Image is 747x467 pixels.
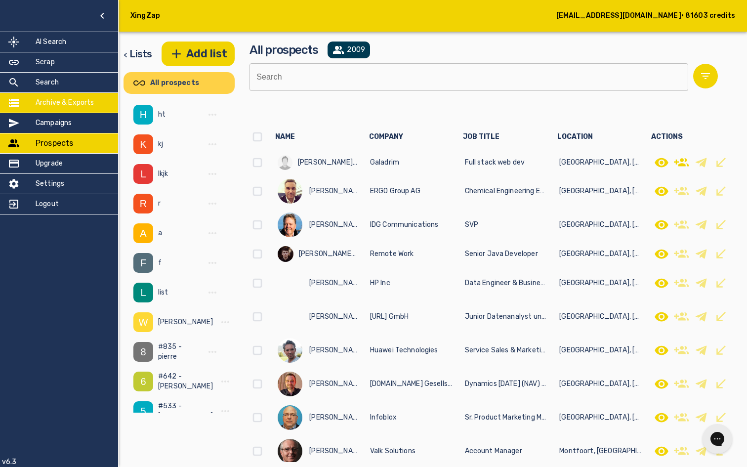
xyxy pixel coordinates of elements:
[370,158,399,168] p: Galadrim
[309,413,358,423] p: [PERSON_NAME]
[465,158,525,168] p: Full stack web dev
[309,446,358,456] p: [PERSON_NAME]
[559,379,642,389] p: [GEOGRAPHIC_DATA], [GEOGRAPHIC_DATA]
[559,446,642,456] p: Montfoort, [GEOGRAPHIC_DATA]
[465,312,548,322] p: Junior Datenanalyst und Entwickler
[249,42,318,58] h1: All prospects
[347,45,365,55] span: 2009
[133,372,153,391] img: avatar
[370,413,397,423] p: Infoblox
[133,401,153,421] img: avatar
[465,278,548,288] p: Data Engineer & Business Architect
[465,413,548,423] p: Sr. Product Marketing Manager
[370,220,439,230] p: IDG Communications
[249,63,681,91] input: Search
[133,134,153,154] img: avatar
[36,118,72,128] h5: Campaigns
[559,158,642,168] p: [GEOGRAPHIC_DATA], [GEOGRAPHIC_DATA]
[370,379,453,389] p: [DOMAIN_NAME] Gesellschaft für Softwareberatung mbH
[158,288,200,297] p: list
[313,278,358,288] p: [PERSON_NAME]
[133,312,153,332] img: avatar
[133,194,153,213] img: avatar
[36,137,73,149] h5: Prospects
[36,179,64,189] h5: Settings
[370,249,414,259] p: Remote Work
[129,48,152,60] span: Lists
[158,401,213,421] p: #533 - [PERSON_NAME]
[133,223,153,243] img: avatar
[36,98,94,108] h5: Archive & Exports
[698,421,737,457] iframe: Gorgias live chat messenger
[559,345,642,355] p: [GEOGRAPHIC_DATA], [GEOGRAPHIC_DATA]
[556,11,735,21] h5: [EMAIL_ADDRESS][DOMAIN_NAME] • 81603 credits
[158,110,200,120] p: ht
[309,186,358,196] p: [PERSON_NAME]
[370,446,415,456] p: Valk Solutions
[36,57,55,67] h5: Scrap
[158,258,200,268] p: f
[559,413,642,423] p: [GEOGRAPHIC_DATA], [GEOGRAPHIC_DATA]
[559,249,642,259] p: [GEOGRAPHIC_DATA], [GEOGRAPHIC_DATA]
[133,105,153,125] img: avatar
[133,342,153,362] img: avatar
[309,220,358,230] p: [PERSON_NAME]
[465,249,538,259] p: Senior Java Developer
[158,372,213,391] p: #642 - [PERSON_NAME]
[298,158,358,168] p: [PERSON_NAME] El-[PERSON_NAME]
[275,132,357,142] p: NAME
[370,345,438,355] p: Huawei Technologies
[465,186,548,196] p: Chemical Engineering Expert
[2,457,17,467] p: v6.3
[370,278,390,288] p: HP Inc
[158,169,200,179] p: lkjk
[465,446,522,456] p: Account Manager
[36,199,59,209] h5: Logout
[299,249,358,259] p: [PERSON_NAME] [PERSON_NAME]
[313,312,358,322] p: [PERSON_NAME]
[651,132,733,142] p: ACTIONS
[370,312,409,322] p: [URL] GmbH
[369,132,451,142] p: COMPANY
[36,159,63,169] h5: Upgrade
[158,342,200,362] p: #835 - pierre
[557,132,639,142] p: LOCATION
[309,379,358,389] p: [PERSON_NAME]
[36,78,59,87] h5: Search
[133,283,153,302] img: avatar
[559,186,642,196] p: [GEOGRAPHIC_DATA], [GEOGRAPHIC_DATA]
[158,139,200,149] p: kj
[36,37,66,47] h5: AI Search
[559,312,642,322] p: [GEOGRAPHIC_DATA], [GEOGRAPHIC_DATA]
[559,220,642,230] p: [GEOGRAPHIC_DATA], [GEOGRAPHIC_DATA]
[559,278,642,288] p: [GEOGRAPHIC_DATA], [GEOGRAPHIC_DATA]
[158,199,200,209] p: r
[133,164,153,184] img: avatar
[465,379,548,389] p: Dynamics [DATE] (NAV) Consultant
[309,345,358,355] p: [PERSON_NAME]
[150,78,222,88] p: All prospects
[465,220,478,230] p: SVP
[465,345,548,355] p: Service Sales & Marketing Director
[130,11,160,21] h5: XingZap
[133,253,153,273] img: avatar
[158,228,200,238] p: a
[158,317,213,327] p: [PERSON_NAME]
[162,42,235,66] button: Add list
[124,47,152,61] h1: <
[463,132,545,142] p: JOB TITLE
[370,186,420,196] p: ERGO Group AG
